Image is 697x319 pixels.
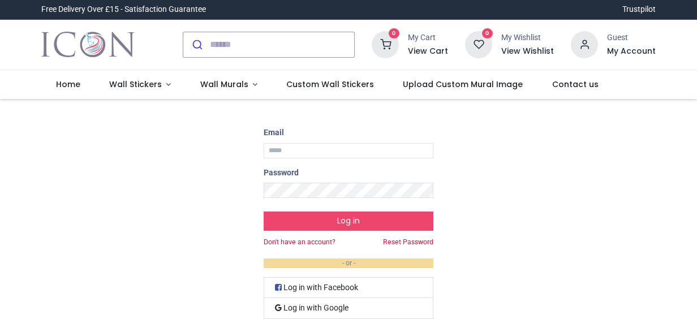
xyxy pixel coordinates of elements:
[264,167,299,179] label: Password
[186,70,272,100] a: Wall Murals
[465,39,492,48] a: 0
[264,238,335,247] a: Don't have an account?
[408,46,448,57] a: View Cart
[403,79,523,90] span: Upload Custom Mural Image
[286,79,374,90] span: Custom Wall Stickers
[94,70,186,100] a: Wall Stickers
[41,29,135,61] a: Logo of Icon Wall Stickers
[501,32,554,44] div: My Wishlist
[482,28,493,39] sup: 0
[607,32,656,44] div: Guest
[372,39,399,48] a: 0
[264,277,433,299] a: Log in with Facebook
[109,79,162,90] span: Wall Stickers
[264,258,433,268] em: - or -
[56,79,80,90] span: Home
[552,79,599,90] span: Contact us
[41,29,135,61] img: Icon Wall Stickers
[408,32,448,44] div: My Cart
[383,238,433,247] a: Reset Password
[622,4,656,15] a: Trustpilot
[264,212,433,231] button: Log in
[389,28,399,39] sup: 0
[264,127,284,139] label: Email
[264,298,433,319] a: Log in with Google
[607,46,656,57] a: My Account
[200,79,248,90] span: Wall Murals
[41,4,206,15] div: Free Delivery Over £15 - Satisfaction Guarantee
[501,46,554,57] a: View Wishlist
[183,32,210,57] button: Submit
